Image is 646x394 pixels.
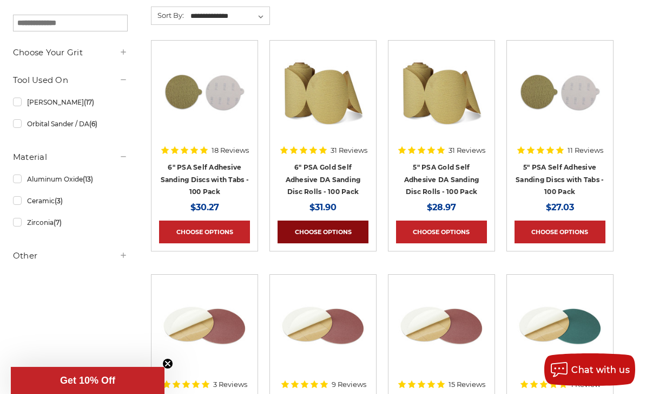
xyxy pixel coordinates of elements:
[159,221,250,243] a: Choose Options
[13,114,128,133] a: Orbital Sander / DA
[13,170,128,189] a: Aluminum Oxide
[515,48,605,139] a: 5 inch PSA Disc
[13,191,128,210] a: Ceramic
[13,213,128,232] a: Zirconia
[515,221,605,243] a: Choose Options
[60,375,115,386] span: Get 10% Off
[151,7,184,23] label: Sort By:
[517,282,603,369] img: Zirc Peel and Stick cloth backed PSA discs
[11,367,164,394] div: Get 10% OffClose teaser
[571,365,630,375] span: Chat with us
[161,282,248,369] img: 5 inch Aluminum Oxide PSA Sanding Disc with Cloth Backing
[162,358,173,369] button: Close teaser
[286,163,361,196] a: 6" PSA Gold Self Adhesive DA Sanding Disc Rolls - 100 Pack
[568,147,603,154] span: 11 Reviews
[84,98,94,106] span: (17)
[189,8,269,24] select: Sort By:
[517,48,603,135] img: 5 inch PSA Disc
[13,74,128,87] h5: Tool Used On
[332,381,366,388] span: 9 Reviews
[449,381,485,388] span: 15 Reviews
[398,48,485,135] img: 5" Sticky Backed Sanding Discs on a roll
[515,282,605,373] a: Zirc Peel and Stick cloth backed PSA discs
[331,147,367,154] span: 31 Reviews
[213,381,247,388] span: 3 Reviews
[89,120,97,128] span: (6)
[544,353,635,386] button: Chat with us
[212,147,249,154] span: 18 Reviews
[161,163,249,196] a: 6" PSA Self Adhesive Sanding Discs with Tabs - 100 Pack
[159,282,250,373] a: 5 inch Aluminum Oxide PSA Sanding Disc with Cloth Backing
[398,282,485,369] img: 7 inch Aluminum Oxide PSA Sanding Disc with Cloth Backing
[13,151,128,164] h5: Material
[516,163,604,196] a: 5" PSA Self Adhesive Sanding Discs with Tabs - 100 Pack
[13,46,128,59] h5: Choose Your Grit
[571,381,601,388] span: 1 Review
[449,147,485,154] span: 31 Reviews
[55,197,63,205] span: (3)
[280,48,366,135] img: 6" DA Sanding Discs on a Roll
[83,175,93,183] span: (13)
[278,282,368,373] a: 6 inch Aluminum Oxide PSA Sanding Disc with Cloth Backing
[396,221,487,243] a: Choose Options
[278,48,368,139] a: 6" DA Sanding Discs on a Roll
[159,48,250,139] a: 6 inch psa sanding disc
[190,202,219,212] span: $30.27
[396,48,487,139] a: 5" Sticky Backed Sanding Discs on a roll
[309,202,337,212] span: $31.90
[161,48,248,135] img: 6 inch psa sanding disc
[396,282,487,373] a: 7 inch Aluminum Oxide PSA Sanding Disc with Cloth Backing
[13,93,128,112] a: [PERSON_NAME]
[546,202,574,212] span: $27.03
[278,221,368,243] a: Choose Options
[54,218,62,227] span: (7)
[280,282,366,369] img: 6 inch Aluminum Oxide PSA Sanding Disc with Cloth Backing
[13,249,128,262] h5: Other
[427,202,456,212] span: $28.97
[404,163,479,196] a: 5" PSA Gold Self Adhesive DA Sanding Disc Rolls - 100 Pack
